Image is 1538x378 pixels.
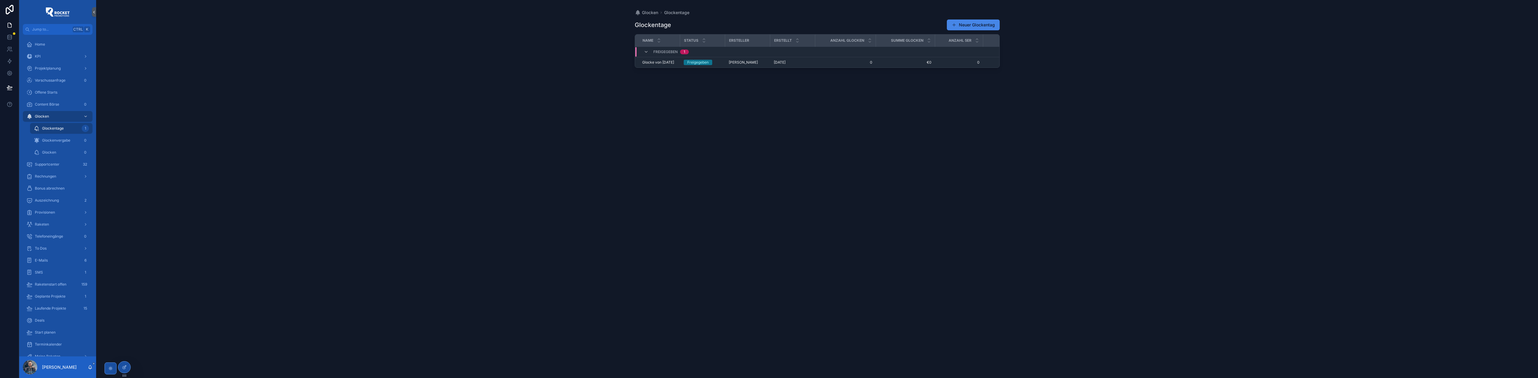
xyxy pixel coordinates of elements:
[23,111,93,122] a: Glocken
[983,60,1033,65] span: 0
[23,75,93,86] a: Vorschussanfrage0
[23,24,93,35] button: Jump to...CtrlK
[23,327,93,338] a: Start planen
[32,27,70,32] span: Jump to...
[35,294,65,299] span: Geplante Projekte
[35,210,55,215] span: Provisionen
[23,339,93,350] a: Terminkalender
[35,318,44,323] span: Deals
[23,219,93,230] a: Raketen
[35,246,47,251] span: To Dos
[23,279,93,290] a: Raketenstart offen159
[23,231,93,242] a: Telefoneingänge0
[81,161,89,168] div: 32
[35,222,49,227] span: Raketen
[23,303,93,314] a: Laufende Projekte15
[30,135,93,146] a: Glockenvergabe0
[30,147,93,158] a: Glocken0
[642,60,674,65] span: Glocke von [DATE]
[819,60,872,65] span: 0
[684,38,698,43] span: Status
[642,10,658,16] span: Glocken
[23,87,93,98] a: Offene Starts
[35,54,41,59] span: KPI
[23,255,93,266] a: E-Mails6
[35,234,63,239] span: Telefoneingänge
[23,351,93,362] a: Meine Raketen
[35,90,57,95] span: Offene Starts
[73,26,84,32] span: Ctrl
[42,138,70,143] span: Glockenvergabe
[82,101,89,108] div: 0
[687,60,709,65] div: Freigegeben
[30,123,93,134] a: Glockentage1
[82,305,89,312] div: 15
[23,39,93,50] a: Home
[729,60,758,65] span: [PERSON_NAME]
[35,66,61,71] span: Projektplanung
[35,330,56,335] span: Start planen
[947,19,1000,30] button: Neuer Glockentag
[42,150,56,155] span: Glocken
[729,38,749,43] span: Ersteller
[19,35,96,356] div: scrollable content
[35,174,56,179] span: Rechnungen
[23,159,93,170] a: Supportcenter32
[85,27,90,32] span: K
[23,183,93,194] a: Bonus abrechnen
[23,291,93,302] a: Geplante Projekte1
[82,137,89,144] div: 0
[23,99,93,110] a: Content Börse0
[23,63,93,74] a: Projektplanung
[80,281,89,288] div: 159
[82,293,89,300] div: 1
[23,171,93,182] a: Rechnungen
[774,38,792,43] span: Erstellt
[23,315,93,326] a: Deals
[35,198,59,203] span: Auszeichnung
[82,233,89,240] div: 0
[774,60,786,65] span: [DATE]
[35,42,45,47] span: Home
[643,38,653,43] span: Name
[35,258,48,263] span: E-Mails
[23,243,93,254] a: To Dos
[35,162,59,167] span: Supportcenter
[82,269,89,276] div: 1
[891,38,923,43] span: Summe Glocken
[42,126,64,131] span: Glockentage
[35,270,43,275] span: SMS
[23,267,93,278] a: SMS1
[35,186,65,191] span: Bonus abrechnen
[23,207,93,218] a: Provisionen
[35,354,60,359] span: Meine Raketen
[82,257,89,264] div: 6
[880,60,932,65] span: €0
[82,125,89,132] div: 1
[23,195,93,206] a: Auszeichnung2
[949,38,971,43] span: Anzahl 5er
[635,10,658,16] a: Glocken
[82,197,89,204] div: 2
[82,77,89,84] div: 0
[42,364,77,370] p: [PERSON_NAME]
[653,49,678,54] span: Freigegeben
[35,102,59,107] span: Content Börse
[35,114,49,119] span: Glocken
[939,60,980,65] span: 0
[684,49,685,54] div: 1
[664,10,689,16] a: Glockentage
[35,306,66,311] span: Laufende Projekte
[46,7,70,17] img: App logo
[830,38,864,43] span: Anzahl Glocken
[635,21,671,29] h1: Glockentage
[35,342,62,347] span: Terminkalender
[23,51,93,62] a: KPI
[35,78,65,83] span: Vorschussanfrage
[82,149,89,156] div: 0
[35,282,66,287] span: Raketenstart offen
